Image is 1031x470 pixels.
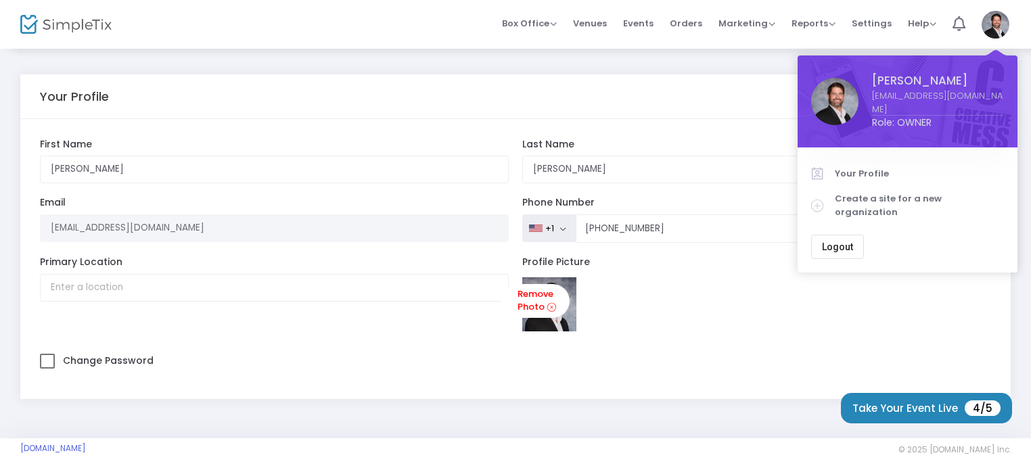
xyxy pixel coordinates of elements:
[522,214,576,243] button: +1
[792,17,835,30] span: Reports
[841,393,1012,423] button: Take Your Event Live4/5
[522,139,992,151] label: Last Name
[20,443,86,454] a: [DOMAIN_NAME]
[40,256,509,268] label: Primary Location
[822,241,853,252] span: Logout
[522,277,576,331] img: ff1d0a5f7c528d5c90c810f63429a01d
[40,274,509,302] input: Enter a location
[522,156,992,183] input: Last Name
[576,214,992,243] input: Phone Number
[718,17,775,30] span: Marketing
[623,6,654,41] span: Events
[60,354,154,367] span: Change Password
[522,255,590,268] span: Profile Picture
[40,89,109,104] h5: Your Profile
[502,17,557,30] span: Box Office
[811,161,1004,187] a: Your Profile
[501,284,570,319] a: Remove Photo
[852,6,892,41] span: Settings
[872,72,1004,89] span: [PERSON_NAME]
[40,197,509,209] label: Email
[835,192,1004,218] span: Create a site for a new organization
[908,17,936,30] span: Help
[40,156,509,183] input: First Name
[522,197,992,209] label: Phone Number
[670,6,702,41] span: Orders
[898,444,1011,455] span: © 2025 [DOMAIN_NAME] Inc.
[40,139,509,151] label: First Name
[965,400,1001,416] span: 4/5
[545,223,554,234] div: +1
[811,186,1004,225] a: Create a site for a new organization
[811,235,864,259] button: Logout
[872,116,1004,130] span: Role: OWNER
[573,6,607,41] span: Venues
[872,89,1004,116] a: [EMAIL_ADDRESS][DOMAIN_NAME]
[835,167,1004,181] span: Your Profile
